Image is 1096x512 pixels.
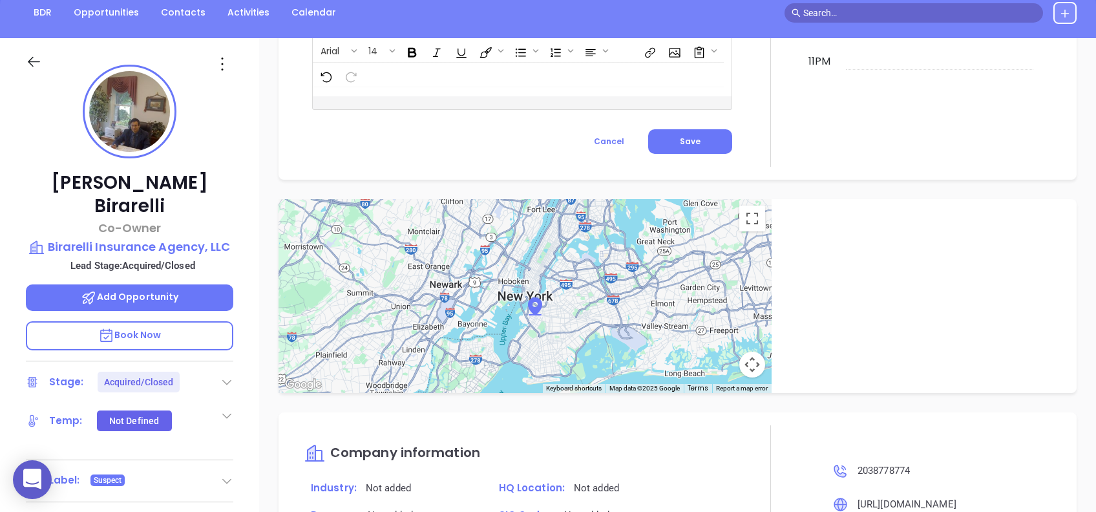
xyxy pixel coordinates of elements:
[98,328,162,341] span: Book Now
[662,39,685,61] span: Insert Image
[686,39,720,61] span: Surveys
[26,219,233,237] p: Co-Owner
[637,39,660,61] span: Insert link
[94,473,122,487] span: Suspect
[424,39,447,61] span: Italic
[594,136,624,147] span: Cancel
[330,443,480,462] span: Company information
[282,376,324,393] img: Google
[739,206,765,231] button: Toggle fullscreen view
[716,385,768,392] a: Report a map error
[49,471,80,490] div: Label:
[89,71,170,152] img: profile-user
[546,384,602,393] button: Keyboard shortcuts
[858,465,910,476] span: 2038778774
[680,136,701,147] span: Save
[26,238,233,256] a: Birarelli Insurance Agency, LLC
[858,498,956,510] span: [URL][DOMAIN_NAME]
[806,54,833,69] div: 11pm
[81,290,179,303] span: Add Opportunity
[578,39,611,61] span: Align
[109,411,159,431] div: Not Defined
[648,129,732,154] button: Save
[362,39,387,61] button: 14
[361,39,398,61] span: Font size
[282,376,324,393] a: Open this area in Google Maps (opens a new window)
[49,411,83,431] div: Temp:
[313,64,337,86] span: Undo
[543,39,576,61] span: Insert Ordered List
[304,446,480,461] a: Company information
[32,257,233,274] p: Lead Stage: Acquired/Closed
[314,39,349,61] button: Arial
[104,372,174,392] div: Acquired/Closed
[473,39,507,61] span: Fill color or set the text color
[570,129,648,154] button: Cancel
[399,39,423,61] span: Bold
[153,2,213,23] a: Contacts
[314,45,346,54] span: Arial
[220,2,277,23] a: Activities
[338,64,361,86] span: Redo
[448,39,472,61] span: Underline
[366,482,411,494] span: Not added
[284,2,344,23] a: Calendar
[499,481,565,495] span: HQ Location:
[508,39,542,61] span: Insert Unordered List
[26,171,233,218] p: [PERSON_NAME] Birarelli
[803,6,1036,20] input: Search…
[688,383,708,393] a: Terms
[66,2,147,23] a: Opportunities
[739,352,765,378] button: Map camera controls
[311,481,357,495] span: Industry:
[49,372,84,392] div: Stage:
[609,385,680,392] span: Map data ©2025 Google
[313,39,360,61] span: Font family
[362,45,384,54] span: 14
[792,8,801,17] span: search
[26,2,59,23] a: BDR
[574,482,619,494] span: Not added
